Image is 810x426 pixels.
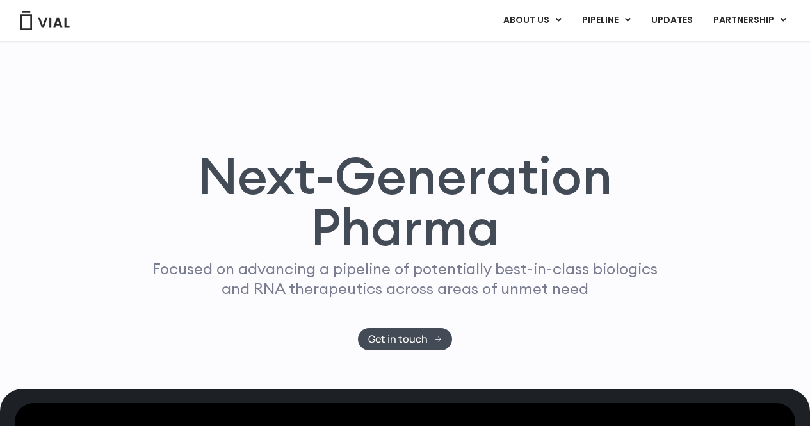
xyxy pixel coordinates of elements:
a: PARTNERSHIPMenu Toggle [703,10,797,31]
a: UPDATES [641,10,702,31]
p: Focused on advancing a pipeline of potentially best-in-class biologics and RNA therapeutics acros... [147,259,663,299]
a: PIPELINEMenu Toggle [572,10,640,31]
a: Get in touch [358,328,452,350]
span: Get in touch [368,334,428,344]
img: Vial Logo [19,11,70,30]
a: ABOUT USMenu Toggle [493,10,571,31]
h1: Next-Generation Pharma [128,150,683,252]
